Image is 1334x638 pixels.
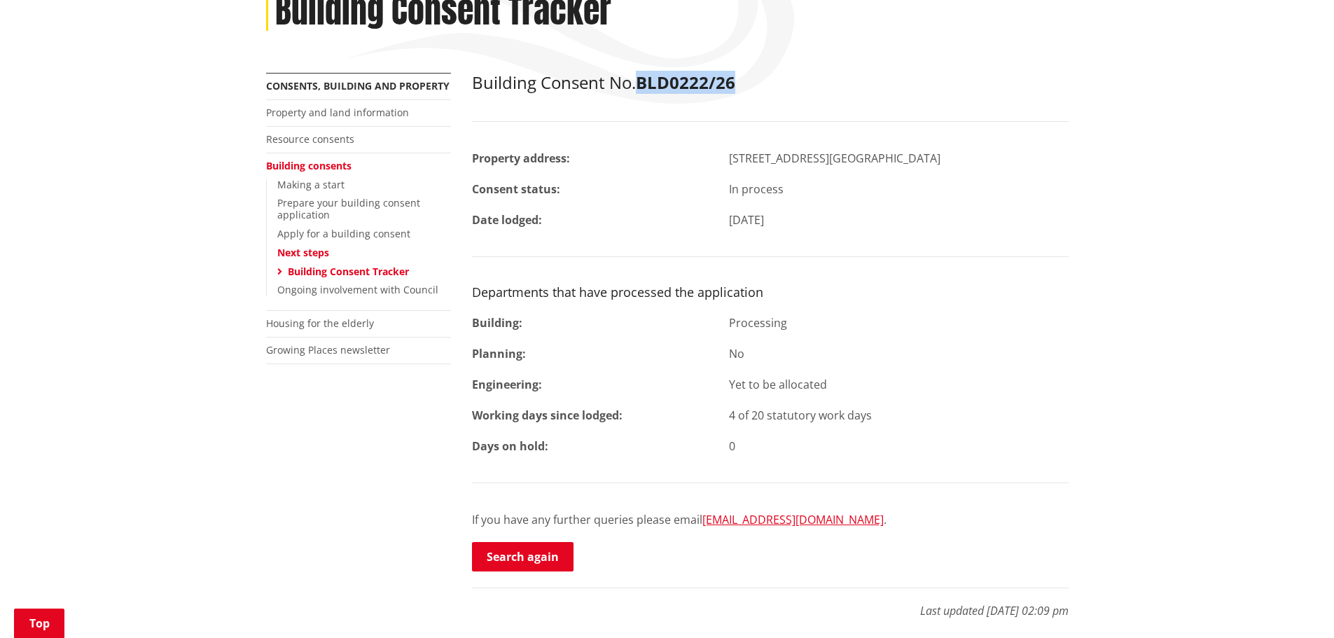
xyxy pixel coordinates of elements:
div: [STREET_ADDRESS][GEOGRAPHIC_DATA] [718,150,1079,167]
iframe: Messenger Launcher [1270,579,1320,630]
a: Making a start [277,178,345,191]
strong: Property address: [472,151,570,166]
strong: BLD0222/26 [636,71,735,94]
div: Yet to be allocated [718,376,1079,393]
div: 0 [718,438,1079,455]
strong: Working days since lodged: [472,408,623,423]
div: In process [718,181,1079,197]
strong: Consent status: [472,181,560,197]
a: Growing Places newsletter [266,343,390,356]
a: Resource consents [266,132,354,146]
p: If you have any further queries please email . [472,511,1069,528]
p: Last updated [DATE] 02:09 pm [472,588,1069,619]
h3: Departments that have processed the application [472,285,1069,300]
a: Top [14,609,64,638]
a: Building Consent Tracker [288,265,409,278]
a: Search again [472,542,574,571]
div: No [718,345,1079,362]
h2: Building Consent No. [472,73,1069,93]
div: 4 of 20 statutory work days [718,407,1079,424]
strong: Planning: [472,346,526,361]
a: Prepare your building consent application [277,196,420,221]
strong: Days on hold: [472,438,548,454]
div: [DATE] [718,211,1079,228]
strong: Building: [472,315,522,331]
a: [EMAIL_ADDRESS][DOMAIN_NAME] [702,512,884,527]
a: Housing for the elderly [266,317,374,330]
div: Processing [718,314,1079,331]
a: Apply for a building consent [277,227,410,240]
strong: Engineering: [472,377,542,392]
strong: Date lodged: [472,212,542,228]
a: Ongoing involvement with Council [277,283,438,296]
a: Building consents [266,159,352,172]
a: Property and land information [266,106,409,119]
a: Next steps [277,246,329,259]
a: Consents, building and property [266,79,450,92]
